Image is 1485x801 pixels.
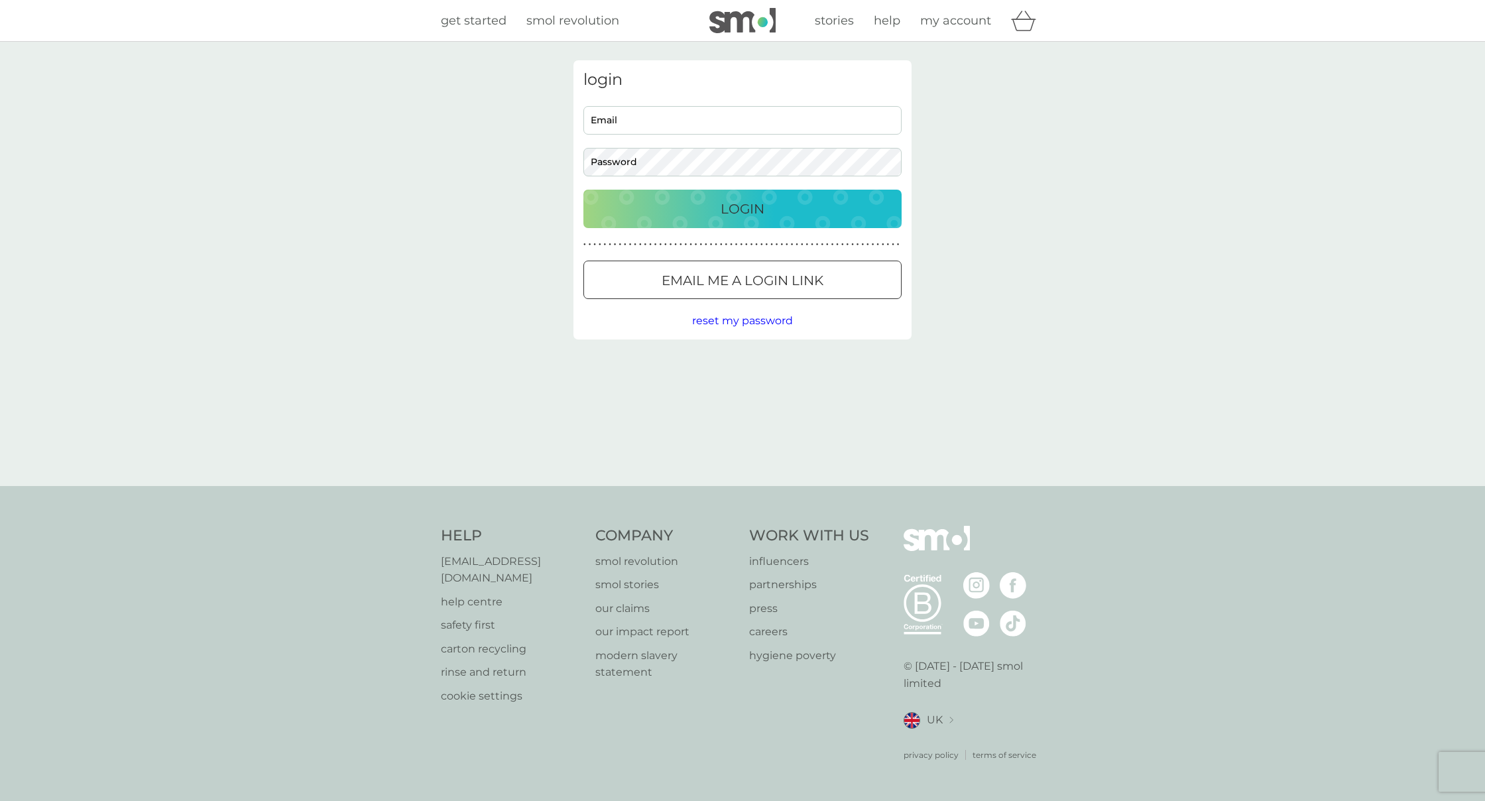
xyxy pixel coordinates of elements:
a: help [874,11,900,31]
p: ● [649,241,652,248]
p: ● [619,241,621,248]
a: influencers [749,553,869,570]
p: ● [876,241,879,248]
p: ● [705,241,707,248]
p: ● [806,241,809,248]
p: ● [766,241,768,248]
h3: login [583,70,902,90]
a: smol revolution [526,11,619,31]
a: get started [441,11,506,31]
button: Login [583,190,902,228]
p: ● [882,241,884,248]
img: smol [709,8,776,33]
a: smol revolution [595,553,737,570]
p: ● [659,241,662,248]
p: ● [897,241,900,248]
p: ● [674,241,677,248]
a: carton recycling [441,641,582,658]
p: ● [629,241,632,248]
a: stories [815,11,854,31]
h4: Work With Us [749,526,869,546]
p: ● [796,241,798,248]
a: press [749,600,869,617]
p: ● [604,241,607,248]
span: my account [920,13,991,28]
p: ● [710,241,713,248]
p: ● [780,241,783,248]
img: visit the smol Facebook page [1000,572,1026,599]
p: ● [639,241,642,248]
p: ● [624,241,626,248]
span: get started [441,13,506,28]
p: ● [861,241,864,248]
p: ● [654,241,657,248]
p: ● [786,241,788,248]
span: stories [815,13,854,28]
p: ● [745,241,748,248]
span: smol revolution [526,13,619,28]
button: Email me a login link [583,261,902,299]
p: ● [680,241,682,248]
p: ● [720,241,723,248]
p: ● [735,241,738,248]
p: ● [887,241,890,248]
a: cookie settings [441,688,582,705]
p: ● [644,241,647,248]
p: ● [730,241,733,248]
p: ● [634,241,636,248]
img: smol [904,526,970,571]
p: ● [583,241,586,248]
a: hygiene poverty [749,647,869,664]
img: visit the smol Instagram page [963,572,990,599]
a: our impact report [595,623,737,641]
p: ● [689,241,692,248]
p: ● [599,241,601,248]
span: reset my password [692,314,793,327]
p: our claims [595,600,737,617]
p: ● [892,241,894,248]
p: ● [857,241,859,248]
p: ● [685,241,687,248]
p: ● [791,241,794,248]
p: ● [614,241,617,248]
div: basket [1011,7,1044,34]
a: help centre [441,593,582,611]
p: ● [821,241,823,248]
p: ● [836,241,839,248]
p: ● [755,241,758,248]
p: ● [847,241,849,248]
p: ● [776,241,778,248]
p: ● [740,241,742,248]
p: ● [715,241,717,248]
a: privacy policy [904,749,959,761]
p: ● [811,241,813,248]
button: reset my password [692,312,793,330]
img: UK flag [904,712,920,729]
p: careers [749,623,869,641]
p: ● [664,241,667,248]
p: [EMAIL_ADDRESS][DOMAIN_NAME] [441,553,582,587]
a: smol stories [595,576,737,593]
p: Login [721,198,764,219]
span: help [874,13,900,28]
p: ● [760,241,763,248]
p: © [DATE] - [DATE] smol limited [904,658,1045,692]
p: ● [670,241,672,248]
p: ● [831,241,834,248]
p: ● [816,241,819,248]
h4: Help [441,526,582,546]
p: ● [589,241,591,248]
p: ● [609,241,611,248]
p: ● [851,241,854,248]
img: visit the smol Tiktok page [1000,610,1026,637]
a: safety first [441,617,582,634]
p: Email me a login link [662,270,823,291]
a: my account [920,11,991,31]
